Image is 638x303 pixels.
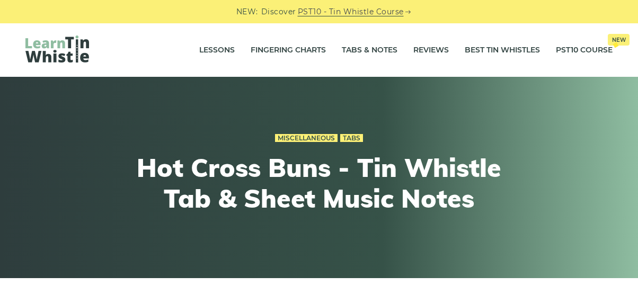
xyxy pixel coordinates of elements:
h1: Hot Cross Buns - Tin Whistle Tab & Sheet Music Notes [124,153,514,213]
a: Miscellaneous [275,134,338,142]
img: LearnTinWhistle.com [25,35,89,63]
a: Reviews [413,37,449,64]
a: PST10 CourseNew [556,37,613,64]
a: Tabs [340,134,363,142]
a: Tabs & Notes [342,37,397,64]
a: Best Tin Whistles [465,37,540,64]
a: Fingering Charts [251,37,326,64]
span: New [608,34,630,46]
a: Lessons [199,37,235,64]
